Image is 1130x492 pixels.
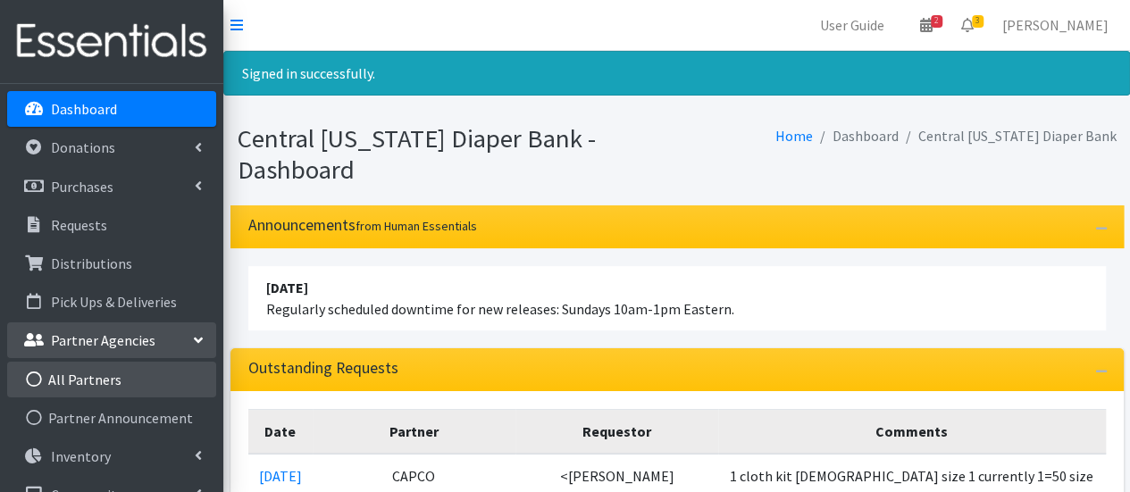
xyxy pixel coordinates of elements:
[248,410,313,454] th: Date
[51,293,177,311] p: Pick Ups & Deliveries
[51,138,115,156] p: Donations
[313,410,516,454] th: Partner
[266,279,308,296] strong: [DATE]
[259,467,302,485] a: [DATE]
[51,216,107,234] p: Requests
[813,123,899,149] li: Dashboard
[51,331,155,349] p: Partner Agencies
[718,410,1106,454] th: Comments
[899,123,1117,149] li: Central [US_STATE] Diaper Bank
[248,359,398,378] h3: Outstanding Requests
[906,7,947,43] a: 2
[223,51,1130,96] div: Signed in successfully.
[51,178,113,196] p: Purchases
[51,100,117,118] p: Dashboard
[7,169,216,204] a: Purchases
[7,246,216,281] a: Distributions
[7,91,216,127] a: Dashboard
[775,127,813,145] a: Home
[931,15,942,28] span: 2
[515,410,717,454] th: Requestor
[7,362,216,397] a: All Partners
[7,207,216,243] a: Requests
[7,12,216,71] img: HumanEssentials
[806,7,899,43] a: User Guide
[238,123,671,185] h1: Central [US_STATE] Diaper Bank - Dashboard
[7,284,216,320] a: Pick Ups & Deliveries
[51,254,132,272] p: Distributions
[7,400,216,436] a: Partner Announcement
[248,266,1106,330] li: Regularly scheduled downtime for new releases: Sundays 10am-1pm Eastern.
[356,218,477,234] small: from Human Essentials
[7,438,216,474] a: Inventory
[51,447,111,465] p: Inventory
[988,7,1123,43] a: [PERSON_NAME]
[947,7,988,43] a: 3
[7,322,216,358] a: Partner Agencies
[248,216,477,235] h3: Announcements
[7,129,216,165] a: Donations
[972,15,984,28] span: 3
